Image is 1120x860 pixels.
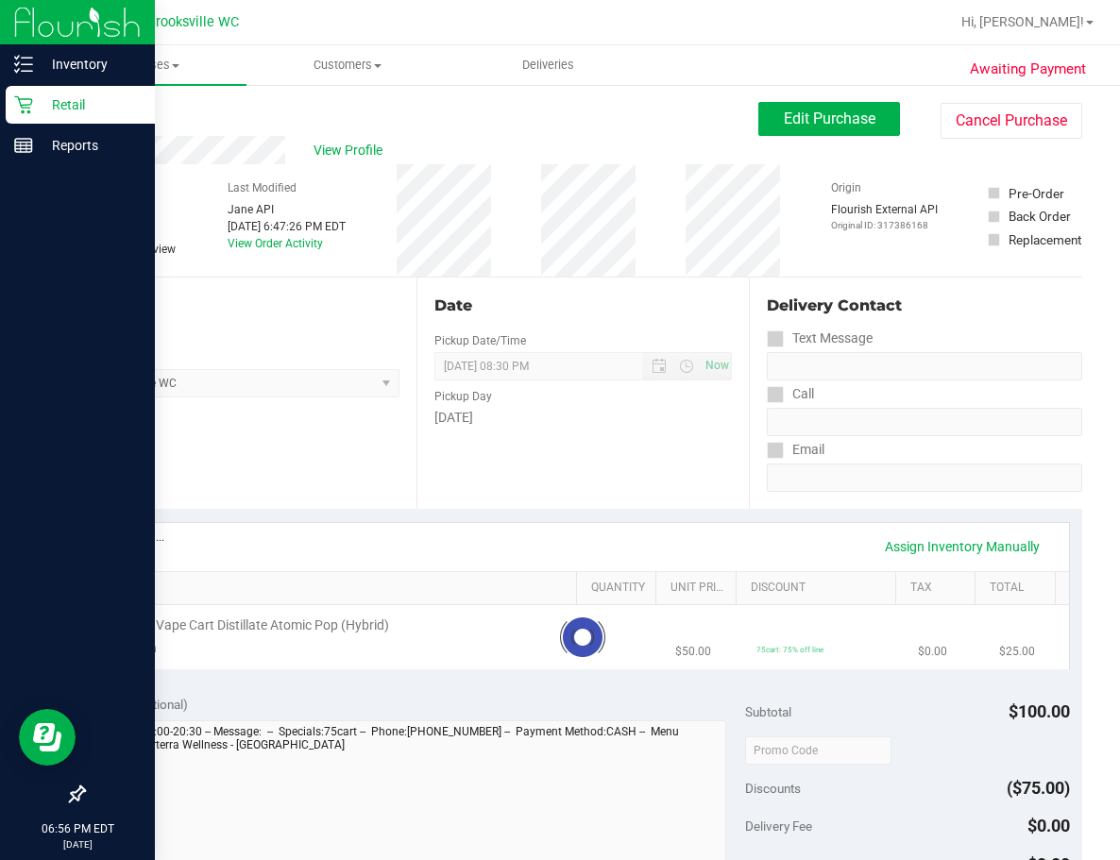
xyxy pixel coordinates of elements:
inline-svg: Retail [14,95,33,114]
a: Assign Inventory Manually [873,531,1052,563]
div: Date [434,295,733,317]
span: $100.00 [1009,701,1070,721]
label: Pickup Day [434,388,492,405]
a: Tax [910,581,968,596]
span: Brooksville WC [147,14,239,30]
p: Reports [33,134,146,157]
span: Deliveries [497,57,600,74]
p: [DATE] [8,837,146,852]
a: SKU [111,581,568,596]
inline-svg: Inventory [14,55,33,74]
inline-svg: Reports [14,136,33,155]
iframe: Resource center [19,709,76,766]
label: Email [767,436,824,464]
div: [DATE] 6:47:26 PM EDT [228,218,346,235]
div: Jane API [228,201,346,218]
button: Cancel Purchase [941,103,1082,139]
label: Call [767,380,814,408]
span: Edit Purchase [784,110,875,127]
span: Awaiting Payment [970,59,1086,80]
a: Unit Price [670,581,728,596]
input: Promo Code [745,736,891,765]
a: Discount [751,581,888,596]
span: ($75.00) [1007,778,1070,798]
input: Format: (999) 999-9999 [767,352,1082,380]
button: Edit Purchase [758,102,900,136]
p: 06:56 PM EDT [8,820,146,837]
label: Origin [831,179,861,196]
label: Last Modified [228,179,297,196]
div: Replacement [1009,230,1081,249]
a: Total [990,581,1047,596]
a: View Order Activity [228,237,323,250]
span: Hi, [PERSON_NAME]! [961,14,1084,29]
span: Delivery Fee [745,818,812,834]
div: Location [83,295,399,317]
div: Flourish External API [831,201,938,232]
p: Inventory [33,53,146,76]
a: Quantity [591,581,649,596]
span: $0.00 [1027,816,1070,835]
div: Delivery Contact [767,295,1082,317]
input: Format: (999) 999-9999 [767,408,1082,436]
div: [DATE] [434,408,733,428]
p: Retail [33,93,146,116]
label: Text Message [767,325,873,352]
span: Customers [247,57,447,74]
label: Pickup Date/Time [434,332,526,349]
div: Pre-Order [1009,184,1064,203]
a: Deliveries [448,45,649,85]
p: Original ID: 317386168 [831,218,938,232]
a: Customers [246,45,448,85]
span: View Profile [314,141,389,160]
div: Back Order [1009,207,1071,226]
span: Discounts [745,771,801,805]
span: Subtotal [745,704,791,719]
